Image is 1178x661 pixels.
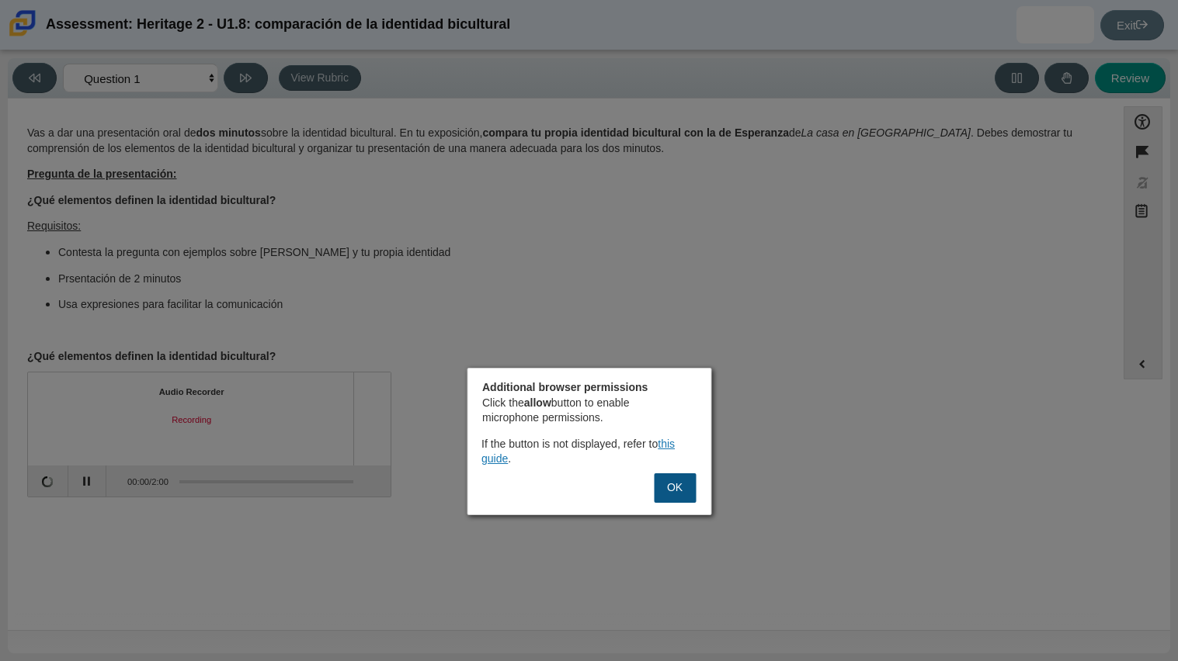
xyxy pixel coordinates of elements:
[524,396,551,410] strong: allow
[482,396,689,426] p: Click the button to enable microphone permissions.
[482,380,648,394] strong: Additional browser permissions
[654,473,696,503] button: OK
[481,437,675,466] a: this guide
[481,437,705,467] div: If the button is not displayed, refer to .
